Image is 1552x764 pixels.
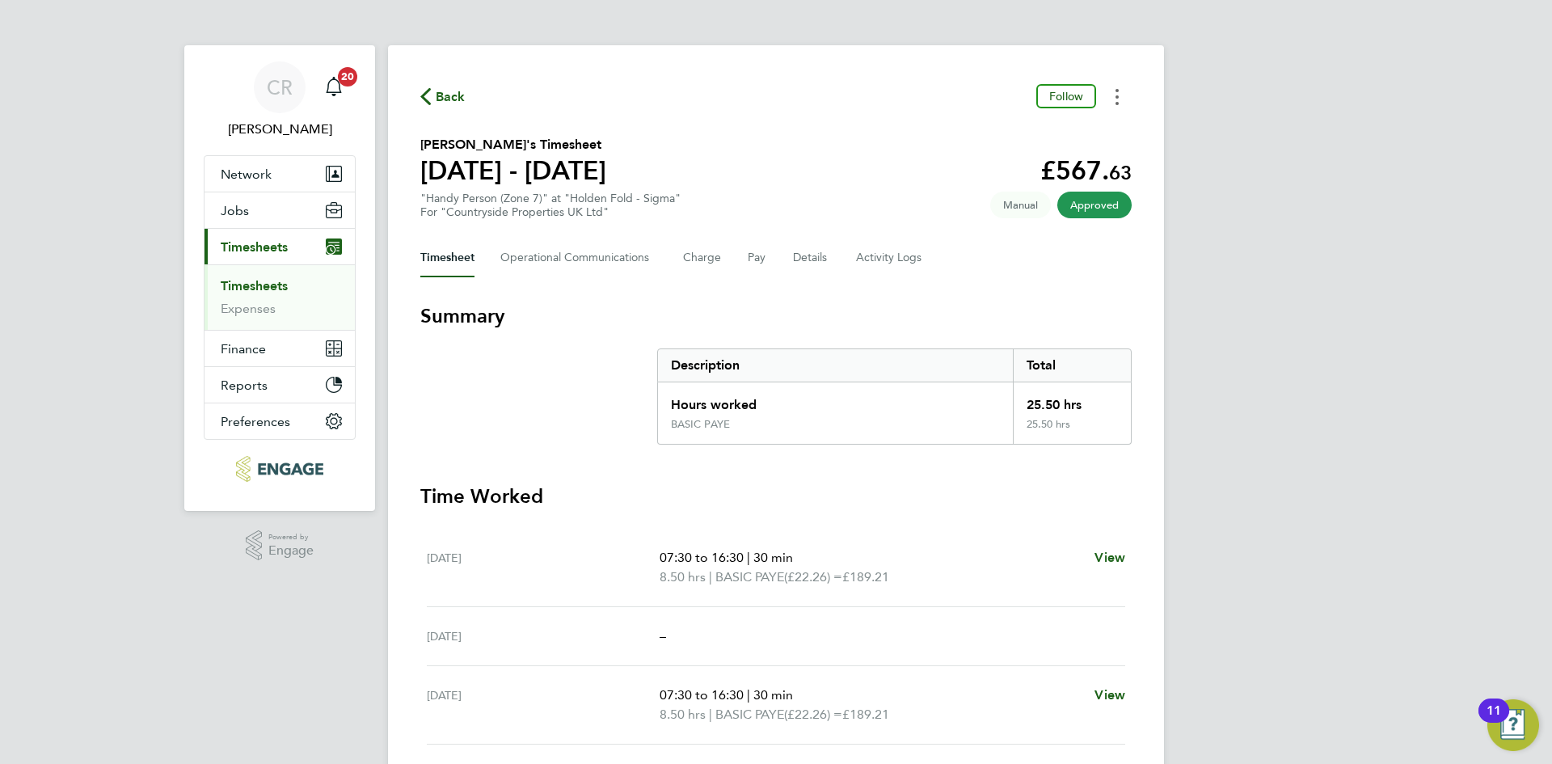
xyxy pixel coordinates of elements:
[204,456,356,482] a: Go to home page
[748,238,767,277] button: Pay
[221,167,272,182] span: Network
[793,238,830,277] button: Details
[660,569,706,585] span: 8.50 hrs
[318,61,350,113] a: 20
[784,569,842,585] span: (£22.26) =
[205,331,355,366] button: Finance
[205,156,355,192] button: Network
[246,530,314,561] a: Powered byEngage
[1109,161,1132,184] span: 63
[747,550,750,565] span: |
[1049,89,1083,103] span: Follow
[268,544,314,558] span: Engage
[709,707,712,722] span: |
[660,550,744,565] span: 07:30 to 16:30
[427,686,660,724] div: [DATE]
[205,229,355,264] button: Timesheets
[427,548,660,587] div: [DATE]
[1094,548,1125,568] a: View
[1036,84,1096,108] button: Follow
[1040,155,1132,186] app-decimal: £567.
[1094,686,1125,705] a: View
[420,192,681,219] div: "Handy Person (Zone 7)" at "Holden Fold - Sigma"
[420,154,606,187] h1: [DATE] - [DATE]
[204,120,356,139] span: Callum Riley
[205,403,355,439] button: Preferences
[205,264,355,330] div: Timesheets
[747,687,750,703] span: |
[338,67,357,87] span: 20
[221,414,290,429] span: Preferences
[500,238,657,277] button: Operational Communications
[856,238,924,277] button: Activity Logs
[1013,382,1131,418] div: 25.50 hrs
[221,341,266,357] span: Finance
[753,550,793,565] span: 30 min
[715,568,784,587] span: BASIC PAYE
[683,238,722,277] button: Charge
[267,77,293,98] span: CR
[221,239,288,255] span: Timesheets
[221,301,276,316] a: Expenses
[236,456,323,482] img: northbuildrecruit-logo-retina.png
[268,530,314,544] span: Powered by
[436,87,466,107] span: Back
[221,378,268,393] span: Reports
[671,418,730,431] div: BASIC PAYE
[427,627,660,646] div: [DATE]
[1057,192,1132,218] span: This timesheet has been approved.
[658,382,1013,418] div: Hours worked
[420,87,466,107] button: Back
[842,569,889,585] span: £189.21
[221,278,288,293] a: Timesheets
[1013,349,1131,382] div: Total
[1094,687,1125,703] span: View
[1013,418,1131,444] div: 25.50 hrs
[1103,84,1132,109] button: Timesheets Menu
[221,203,249,218] span: Jobs
[1094,550,1125,565] span: View
[420,205,681,219] div: For "Countryside Properties UK Ltd"
[715,705,784,724] span: BASIC PAYE
[1487,699,1539,751] button: Open Resource Center, 11 new notifications
[709,569,712,585] span: |
[1487,711,1501,732] div: 11
[204,61,356,139] a: CR[PERSON_NAME]
[753,687,793,703] span: 30 min
[842,707,889,722] span: £189.21
[205,367,355,403] button: Reports
[784,707,842,722] span: (£22.26) =
[420,303,1132,329] h3: Summary
[184,45,375,511] nav: Main navigation
[420,483,1132,509] h3: Time Worked
[657,348,1132,445] div: Summary
[420,135,606,154] h2: [PERSON_NAME]'s Timesheet
[660,707,706,722] span: 8.50 hrs
[420,238,474,277] button: Timesheet
[990,192,1051,218] span: This timesheet was manually created.
[658,349,1013,382] div: Description
[660,628,666,644] span: –
[205,192,355,228] button: Jobs
[660,687,744,703] span: 07:30 to 16:30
